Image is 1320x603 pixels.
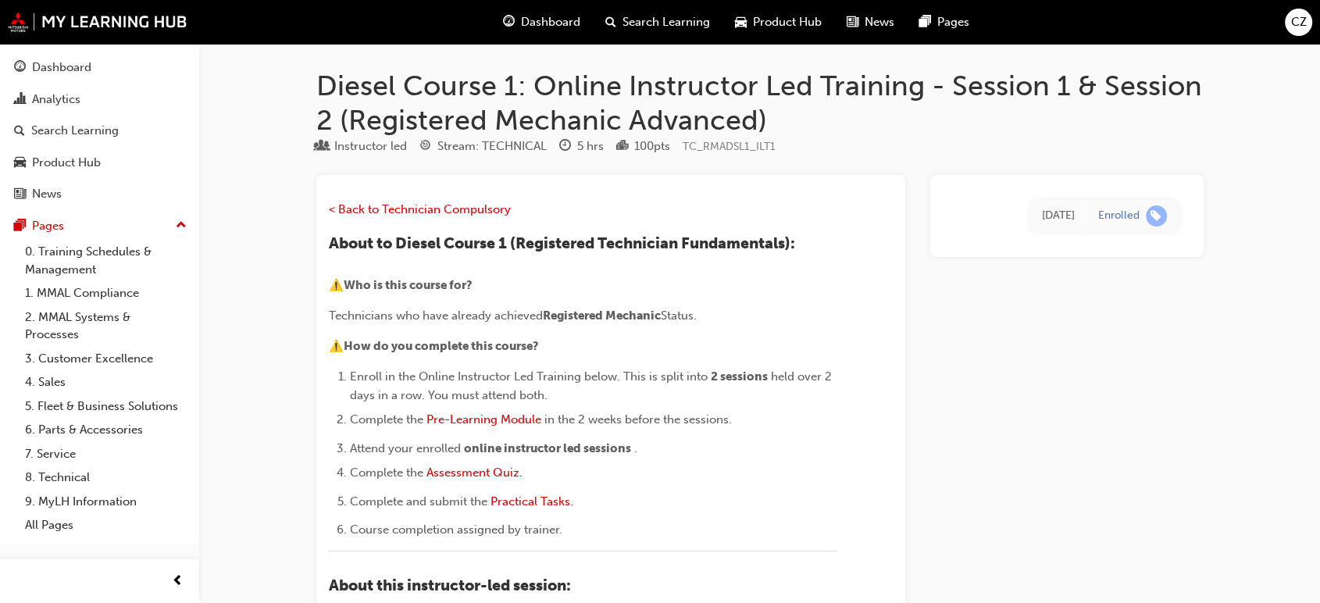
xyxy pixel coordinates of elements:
[19,490,193,514] a: 9. MyLH Information
[683,140,776,153] span: Learning resource code
[329,576,571,594] span: About this instructor-led session:
[6,116,193,145] a: Search Learning
[491,6,593,38] a: guage-iconDashboard
[559,140,571,154] span: clock-icon
[634,441,637,455] span: .
[316,137,407,156] div: Type
[634,137,670,155] div: 100 pts
[616,140,628,154] span: podium-icon
[31,122,119,140] div: Search Learning
[350,369,708,384] span: Enroll in the Online Instructor Led Training below. This is split into
[623,13,710,31] span: Search Learning
[419,140,431,154] span: target-icon
[14,219,26,234] span: pages-icon
[329,278,344,292] span: ⚠️
[316,140,328,154] span: learningResourceType_INSTRUCTOR_LED-icon
[172,572,184,591] span: prev-icon
[334,137,407,155] div: Instructor led
[907,6,982,38] a: pages-iconPages
[350,523,562,537] span: Course completion assigned by trainer.
[711,369,768,384] span: 2 sessions
[753,13,822,31] span: Product Hub
[6,212,193,241] button: Pages
[32,91,80,109] div: Analytics
[32,185,62,203] div: News
[1291,13,1307,31] span: CZ
[6,53,193,82] a: Dashboard
[1146,205,1167,227] span: learningRecordVerb_ENROLL-icon
[593,6,722,38] a: search-iconSearch Learning
[176,216,187,236] span: up-icon
[437,137,547,155] div: Stream: TECHNICAL
[32,59,91,77] div: Dashboard
[847,12,858,32] span: news-icon
[19,305,193,347] a: 2. MMAL Systems & Processes
[6,50,193,212] button: DashboardAnalyticsSearch LearningProduct HubNews
[543,309,661,323] span: Registered Mechanic
[491,494,573,508] a: Practical Tasks.
[19,394,193,419] a: 5. Fleet & Business Solutions
[464,441,631,455] span: online instructor led sessions
[344,339,539,353] span: How do you complete this course?
[350,494,487,508] span: Complete and submit the
[14,93,26,107] span: chart-icon
[350,441,461,455] span: Attend your enrolled
[19,370,193,394] a: 4. Sales
[616,137,670,156] div: Points
[865,13,894,31] span: News
[329,234,795,252] span: About to Diesel Course 1 (Registered Technician Fundamentals):
[503,12,515,32] span: guage-icon
[1042,207,1075,225] div: Tue Sep 16 2025 10:58:39 GMT+1000 (Australian Eastern Standard Time)
[834,6,907,38] a: news-iconNews
[1285,9,1312,36] button: CZ
[19,442,193,466] a: 7. Service
[426,466,523,480] a: Assessment Quiz.
[19,513,193,537] a: All Pages
[344,278,473,292] span: Who is this course for?
[32,217,64,235] div: Pages
[577,137,604,155] div: 5 hrs
[521,13,580,31] span: Dashboard
[919,12,931,32] span: pages-icon
[350,466,423,480] span: Complete the
[605,12,616,32] span: search-icon
[6,85,193,114] a: Analytics
[14,61,26,75] span: guage-icon
[19,466,193,490] a: 8. Technical
[14,124,25,138] span: search-icon
[316,69,1204,137] h1: Diesel Course 1: Online Instructor Led Training - Session 1 & Session 2 (Registered Mechanic Adva...
[19,418,193,442] a: 6. Parts & Accessories
[1098,209,1140,223] div: Enrolled
[661,309,697,323] span: Status.
[350,369,835,402] span: held over 2 days in a row. You must attend both.
[329,202,511,216] a: < Back to Technician Compulsory
[32,154,101,172] div: Product Hub
[722,6,834,38] a: car-iconProduct Hub
[426,412,541,426] a: Pre-Learning Module
[937,13,969,31] span: Pages
[19,240,193,281] a: 0. Training Schedules & Management
[14,156,26,170] span: car-icon
[14,187,26,202] span: news-icon
[419,137,547,156] div: Stream
[329,309,543,323] span: Technicians who have already achieved
[559,137,604,156] div: Duration
[350,412,423,426] span: Complete the
[6,148,193,177] a: Product Hub
[8,12,187,32] img: mmal
[6,180,193,209] a: News
[735,12,747,32] span: car-icon
[329,339,344,353] span: ⚠️
[544,412,732,426] span: in the 2 weeks before the sessions.
[19,347,193,371] a: 3. Customer Excellence
[19,281,193,305] a: 1. MMAL Compliance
